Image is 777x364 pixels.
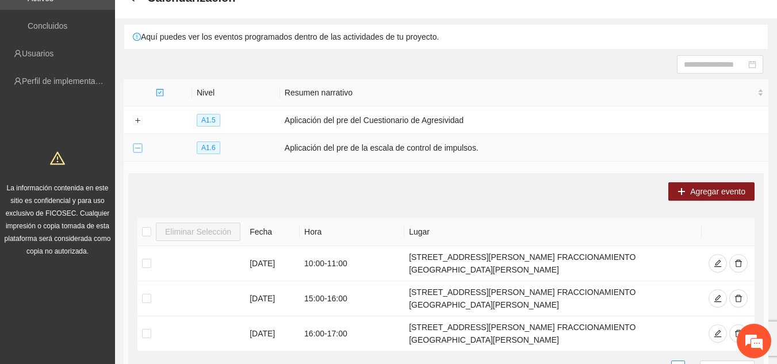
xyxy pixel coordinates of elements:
a: Concluidos [28,21,67,30]
button: Collapse row [133,144,142,153]
td: Aplicación del pre del Cuestionario de Agresividad [280,106,768,134]
th: Nivel [192,79,280,106]
span: plus [678,187,686,197]
th: Hora [300,218,404,246]
button: plusAgregar evento [668,182,755,201]
span: edit [714,329,722,339]
span: warning [50,151,65,166]
span: edit [714,294,722,304]
button: delete [729,289,748,308]
td: [DATE] [245,281,300,316]
td: [DATE] [245,316,300,351]
div: Chatee con nosotros ahora [60,59,193,74]
span: check-square [156,89,164,97]
span: delete [734,259,742,269]
span: La información contenida en este sitio es confidencial y para uso exclusivo de FICOSEC. Cualquier... [5,184,111,255]
button: Eliminar Selección [156,223,240,241]
td: 10:00 - 11:00 [300,246,404,281]
span: A1.6 [197,141,220,154]
a: Usuarios [22,49,53,58]
td: [STREET_ADDRESS][PERSON_NAME] FRACCIONAMIENTO [GEOGRAPHIC_DATA][PERSON_NAME] [404,281,702,316]
span: Estamos en línea. [67,117,159,233]
td: [DATE] [245,246,300,281]
button: delete [729,254,748,273]
span: delete [734,329,742,339]
td: [STREET_ADDRESS][PERSON_NAME] FRACCIONAMIENTO [GEOGRAPHIC_DATA][PERSON_NAME] [404,316,702,351]
td: Aplicación del pre de la escala de control de impulsos. [280,134,768,162]
th: Fecha [245,218,300,246]
td: 15:00 - 16:00 [300,281,404,316]
span: Resumen narrativo [285,86,755,99]
a: Perfil de implementadora [22,76,112,86]
th: Resumen narrativo [280,79,768,106]
span: edit [714,259,722,269]
button: edit [709,324,727,343]
span: exclamation-circle [133,33,141,41]
button: Expand row [133,116,142,125]
th: Lugar [404,218,702,246]
td: 16:00 - 17:00 [300,316,404,351]
td: [STREET_ADDRESS][PERSON_NAME] FRACCIONAMIENTO [GEOGRAPHIC_DATA][PERSON_NAME] [404,246,702,281]
div: Aquí puedes ver los eventos programados dentro de las actividades de tu proyecto. [124,25,768,49]
span: delete [734,294,742,304]
button: edit [709,289,727,308]
div: Minimizar ventana de chat en vivo [189,6,216,33]
textarea: Escriba su mensaje y pulse “Intro” [6,242,219,282]
button: delete [729,324,748,343]
button: edit [709,254,727,273]
span: A1.5 [197,114,220,127]
span: Agregar evento [690,185,745,198]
